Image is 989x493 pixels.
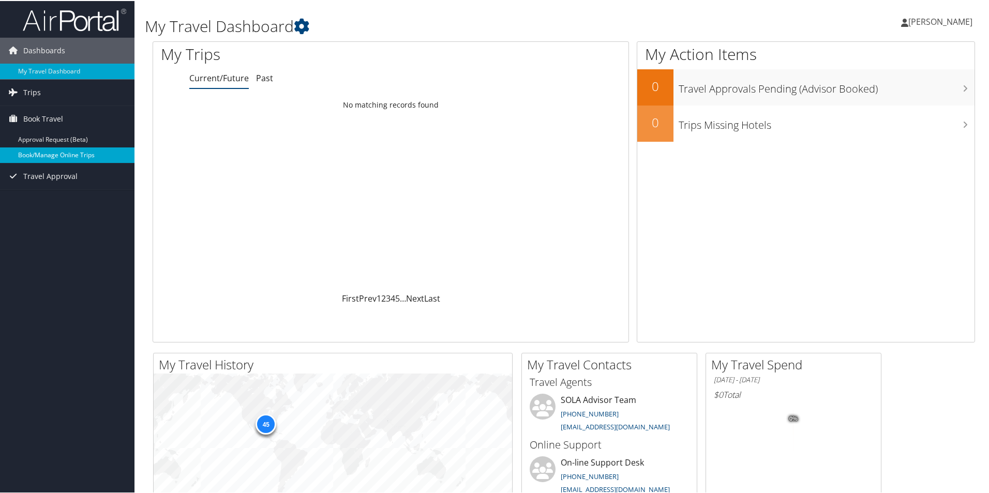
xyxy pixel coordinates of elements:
span: … [400,292,406,303]
h2: 0 [637,77,673,94]
h2: My Travel History [159,355,512,372]
h2: My Travel Contacts [527,355,697,372]
a: 0Trips Missing Hotels [637,104,975,141]
a: [PERSON_NAME] [901,5,983,36]
a: Next [406,292,424,303]
span: $0 [714,388,723,399]
h2: 0 [637,113,673,130]
a: 0Travel Approvals Pending (Advisor Booked) [637,68,975,104]
h3: Online Support [530,437,689,451]
td: No matching records found [153,95,628,113]
a: Prev [359,292,377,303]
h3: Travel Agents [530,374,689,389]
h6: Total [714,388,873,399]
a: Current/Future [189,71,249,83]
a: Last [424,292,440,303]
a: 2 [381,292,386,303]
h6: [DATE] - [DATE] [714,374,873,384]
a: [PHONE_NUMBER] [561,471,619,480]
a: Past [256,71,273,83]
h3: Trips Missing Hotels [679,112,975,131]
a: 1 [377,292,381,303]
span: Trips [23,79,41,104]
a: [EMAIL_ADDRESS][DOMAIN_NAME] [561,484,670,493]
h1: My Action Items [637,42,975,64]
tspan: 0% [789,415,798,421]
a: 5 [395,292,400,303]
a: First [342,292,359,303]
span: Dashboards [23,37,65,63]
img: airportal-logo.png [23,7,126,31]
h2: My Travel Spend [711,355,881,372]
h1: My Travel Dashboard [145,14,703,36]
span: Travel Approval [23,162,78,188]
span: [PERSON_NAME] [908,15,972,26]
a: [PHONE_NUMBER] [561,408,619,417]
a: 3 [386,292,391,303]
h3: Travel Approvals Pending (Advisor Booked) [679,76,975,95]
span: Book Travel [23,105,63,131]
li: SOLA Advisor Team [525,393,694,435]
a: 4 [391,292,395,303]
div: 45 [256,413,276,434]
h1: My Trips [161,42,423,64]
a: [EMAIL_ADDRESS][DOMAIN_NAME] [561,421,670,430]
